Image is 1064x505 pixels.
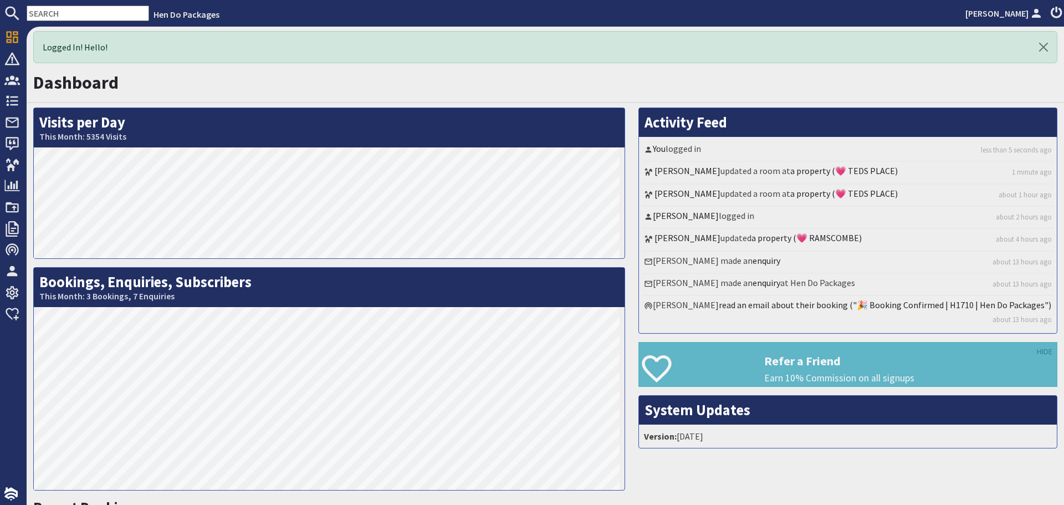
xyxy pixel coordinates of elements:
[764,354,1057,368] h3: Refer a Friend
[999,190,1052,200] a: about 1 hour ago
[654,232,720,243] a: [PERSON_NAME]
[154,9,219,20] a: Hen Do Packages
[790,165,898,176] a: a property (💗 TEDS PLACE)
[654,188,720,199] a: [PERSON_NAME]
[993,279,1052,289] a: about 13 hours ago
[993,257,1052,267] a: about 13 hours ago
[653,143,666,154] a: You
[753,277,780,288] a: enquiry
[981,145,1052,155] a: less than 5 seconds ago
[33,72,119,94] a: Dashboard
[644,431,677,442] strong: Version:
[965,7,1044,20] a: [PERSON_NAME]
[996,234,1052,244] a: about 4 hours ago
[39,291,619,302] small: This Month: 3 Bookings, 7 Enquiries
[642,427,1054,445] li: [DATE]
[654,165,720,176] a: [PERSON_NAME]
[642,296,1054,330] li: [PERSON_NAME]
[642,162,1054,184] li: updated a room at
[993,314,1052,325] a: about 13 hours ago
[653,210,719,221] a: [PERSON_NAME]
[642,207,1054,229] li: logged in
[644,401,750,419] a: System Updates
[1037,346,1052,358] a: HIDE
[719,299,1051,310] a: read an email about their booking ("🎉 Booking Confirmed | H1710 | Hen Do Packages")
[1012,167,1052,177] a: 1 minute ago
[764,371,1057,385] p: Earn 10% Commission on all signups
[642,274,1054,296] li: [PERSON_NAME] made an at Hen Do Packages
[642,140,1054,162] li: logged in
[642,252,1054,274] li: [PERSON_NAME] made an
[39,131,619,142] small: This Month: 5354 Visits
[33,31,1057,63] div: Logged In! Hello!
[790,188,898,199] a: a property (💗 TEDS PLACE)
[34,108,625,147] h2: Visits per Day
[642,185,1054,207] li: updated a room at
[642,229,1054,251] li: updated
[638,342,1057,387] a: Refer a Friend Earn 10% Commission on all signups
[644,113,727,131] a: Activity Feed
[996,212,1052,222] a: about 2 hours ago
[751,232,862,243] a: a property (💗 RAMSCOMBE)
[34,268,625,307] h2: Bookings, Enquiries, Subscribers
[4,487,18,501] img: staytech_i_w-64f4e8e9ee0a9c174fd5317b4b171b261742d2d393467e5bdba4413f4f884c10.svg
[753,255,780,266] a: enquiry
[27,6,149,21] input: SEARCH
